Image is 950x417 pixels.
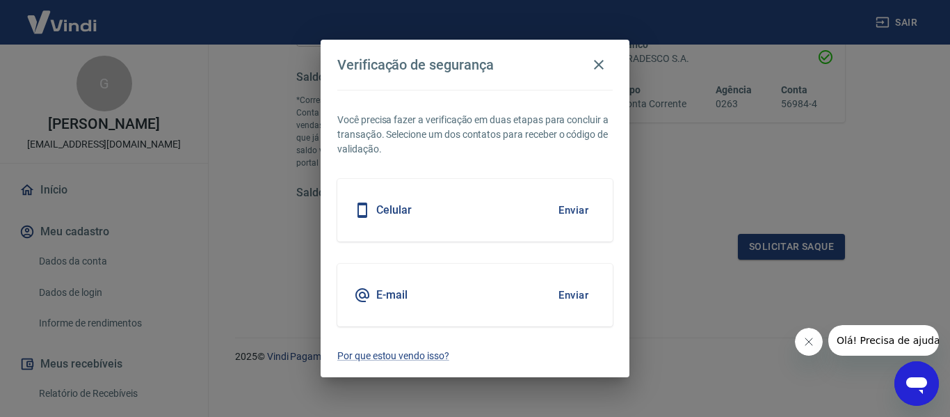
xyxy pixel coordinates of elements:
p: Você precisa fazer a verificação em duas etapas para concluir a transação. Selecione um dos conta... [337,113,613,157]
h5: E-mail [376,288,408,302]
iframe: Mensagem da empresa [828,325,939,356]
h5: Celular [376,203,412,217]
button: Enviar [551,196,596,225]
button: Enviar [551,281,596,310]
h4: Verificação de segurança [337,56,494,73]
iframe: Botão para abrir a janela de mensagens [894,361,939,406]
span: Olá! Precisa de ajuda? [8,10,117,21]
iframe: Fechar mensagem [795,328,823,356]
a: Por que estou vendo isso? [337,349,613,363]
